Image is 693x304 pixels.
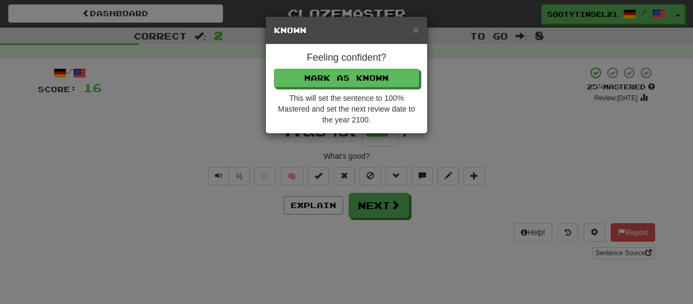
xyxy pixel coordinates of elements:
button: Close [413,24,419,35]
h4: Feeling confident? [274,53,419,63]
h5: Known [274,25,419,36]
button: Mark as Known [274,69,419,87]
span: × [413,23,419,36]
div: This will set the sentence to 100% Mastered and set the next review date to the year 2100. [274,93,419,125]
